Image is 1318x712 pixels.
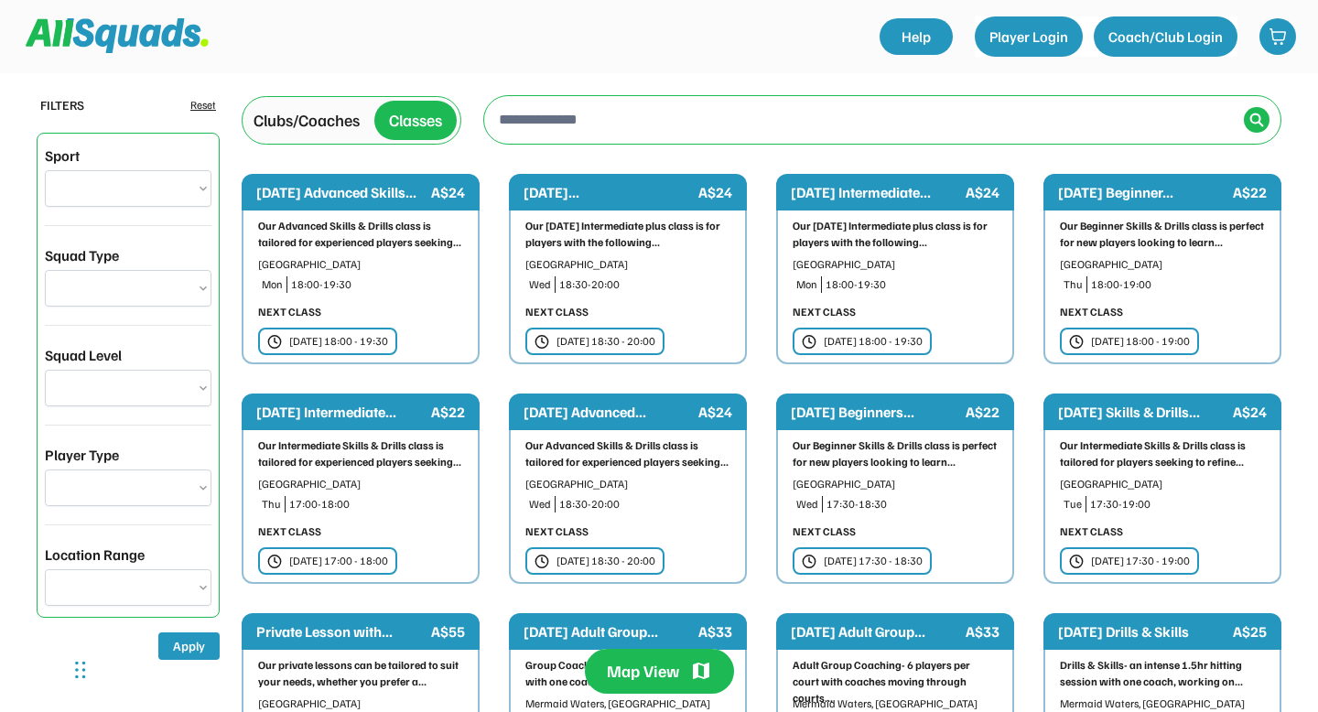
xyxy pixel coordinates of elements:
[1060,476,1265,492] div: [GEOGRAPHIC_DATA]
[289,333,388,350] div: [DATE] 18:00 - 19:30
[45,244,119,266] div: Squad Type
[1064,276,1083,293] div: Thu
[45,444,119,466] div: Player Type
[535,554,549,569] img: clock.svg
[1249,113,1264,127] img: Icon%20%2838%29.svg
[793,256,998,273] div: [GEOGRAPHIC_DATA]
[262,276,283,293] div: Mon
[431,401,465,423] div: A$22
[258,218,463,251] div: Our Advanced Skills & Drills class is tailored for experienced players seeking...
[267,554,282,569] img: clock.svg
[966,181,999,203] div: A$24
[1060,523,1123,540] div: NEXT CLASS
[824,333,923,350] div: [DATE] 18:00 - 19:30
[1060,256,1265,273] div: [GEOGRAPHIC_DATA]
[1060,218,1265,251] div: Our Beginner Skills & Drills class is perfect for new players looking to learn...
[1233,620,1267,642] div: A$25
[1233,401,1267,423] div: A$24
[1069,334,1084,350] img: clock.svg
[1233,181,1267,203] div: A$22
[258,304,321,320] div: NEXT CLASS
[525,437,730,470] div: Our Advanced Skills & Drills class is tailored for experienced players seeking...
[556,553,655,569] div: [DATE] 18:30 - 20:00
[698,401,732,423] div: A$24
[880,18,953,55] a: Help
[1091,276,1265,293] div: 18:00-19:00
[1064,496,1082,512] div: Tue
[791,181,962,203] div: [DATE] Intermediate...
[607,660,679,683] div: Map View
[1060,304,1123,320] div: NEXT CLASS
[1090,496,1265,512] div: 17:30-19:00
[1058,401,1229,423] div: [DATE] Skills & Drills...
[431,181,465,203] div: A$24
[1269,27,1287,46] img: shopping-cart-01%20%281%29.svg
[966,620,999,642] div: A$33
[793,476,998,492] div: [GEOGRAPHIC_DATA]
[45,544,145,566] div: Location Range
[258,523,321,540] div: NEXT CLASS
[258,437,463,470] div: Our Intermediate Skills & Drills class is tailored for experienced players seeking...
[158,632,220,660] button: Apply
[824,553,923,569] div: [DATE] 17:30 - 18:30
[556,333,655,350] div: [DATE] 18:30 - 20:00
[802,334,816,350] img: clock.svg
[258,256,463,273] div: [GEOGRAPHIC_DATA]
[525,304,589,320] div: NEXT CLASS
[698,181,732,203] div: A$24
[975,16,1083,57] button: Player Login
[535,334,549,350] img: clock.svg
[1091,333,1190,350] div: [DATE] 18:00 - 19:00
[1069,554,1084,569] img: clock.svg
[291,276,463,293] div: 18:00-19:30
[529,276,551,293] div: Wed
[524,181,695,203] div: [DATE]...
[26,18,209,53] img: Squad%20Logo.svg
[796,496,818,512] div: Wed
[529,496,551,512] div: Wed
[524,401,695,423] div: [DATE] Advanced...
[256,401,427,423] div: [DATE] Intermediate...
[289,553,388,569] div: [DATE] 17:00 - 18:00
[254,108,360,133] div: Clubs/Coaches
[559,276,730,293] div: 18:30-20:00
[559,496,730,512] div: 18:30-20:00
[793,304,856,320] div: NEXT CLASS
[389,108,442,133] div: Classes
[1091,553,1190,569] div: [DATE] 17:30 - 19:00
[1058,181,1229,203] div: [DATE] Beginner...
[791,620,962,642] div: [DATE] Adult Group...
[966,401,999,423] div: A$22
[698,620,732,642] div: A$33
[793,218,998,251] div: Our [DATE] Intermediate plus class is for players with the following...
[256,620,427,642] div: Private Lesson with...
[802,554,816,569] img: clock.svg
[258,696,463,712] div: [GEOGRAPHIC_DATA]
[1060,437,1265,470] div: Our Intermediate Skills & Drills class is tailored for players seeking to refine...
[256,181,427,203] div: [DATE] Advanced Skills...
[1058,620,1229,642] div: [DATE] Drills & Skills
[431,620,465,642] div: A$55
[796,276,817,293] div: Mon
[525,476,730,492] div: [GEOGRAPHIC_DATA]
[826,276,998,293] div: 18:00-19:30
[525,523,589,540] div: NEXT CLASS
[826,496,998,512] div: 17:30-18:30
[40,95,84,114] div: FILTERS
[267,334,282,350] img: clock.svg
[793,523,856,540] div: NEXT CLASS
[289,496,463,512] div: 17:00-18:00
[791,401,962,423] div: [DATE] Beginners...
[524,620,695,642] div: [DATE] Adult Group...
[45,344,122,366] div: Squad Level
[525,218,730,251] div: Our [DATE] Intermediate plus class is for players with the following...
[45,145,80,167] div: Sport
[190,97,216,113] div: Reset
[525,256,730,273] div: [GEOGRAPHIC_DATA]
[258,476,463,492] div: [GEOGRAPHIC_DATA]
[262,496,281,512] div: Thu
[1094,16,1237,57] button: Coach/Club Login
[793,437,998,470] div: Our Beginner Skills & Drills class is perfect for new players looking to learn...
